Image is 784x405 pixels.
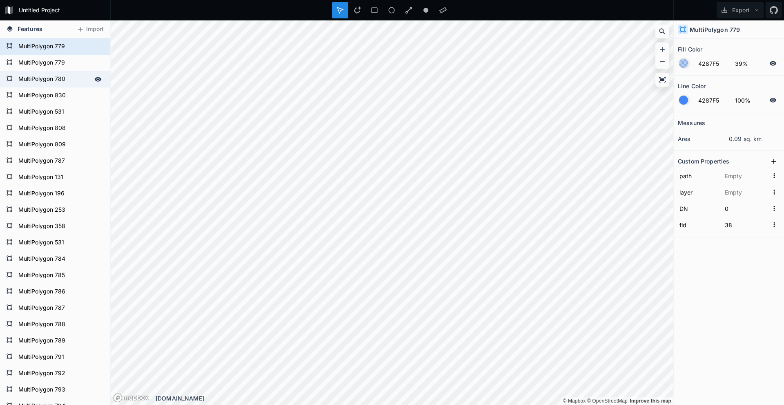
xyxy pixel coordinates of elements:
span: Features [18,25,42,33]
h2: Fill Color [678,43,702,56]
button: Export [717,2,764,18]
input: Empty [723,186,768,198]
h2: Line Color [678,80,706,92]
dd: 0.09 sq. km [729,134,780,143]
div: [DOMAIN_NAME] [156,394,673,403]
h2: Custom Properties [678,155,729,168]
dt: area [678,134,729,143]
input: Empty [723,170,768,182]
a: Mapbox [563,398,586,404]
button: Import [73,23,108,36]
h4: MultiPolygon 779 [690,25,740,34]
input: Name [678,219,719,231]
a: Mapbox logo [113,393,149,403]
input: Name [678,186,719,198]
h2: Measures [678,116,705,129]
a: OpenStreetMap [587,398,628,404]
input: Name [678,202,719,215]
input: Empty [723,202,768,215]
input: Name [678,170,719,182]
a: Map feedback [630,398,671,404]
input: Empty [723,219,768,231]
